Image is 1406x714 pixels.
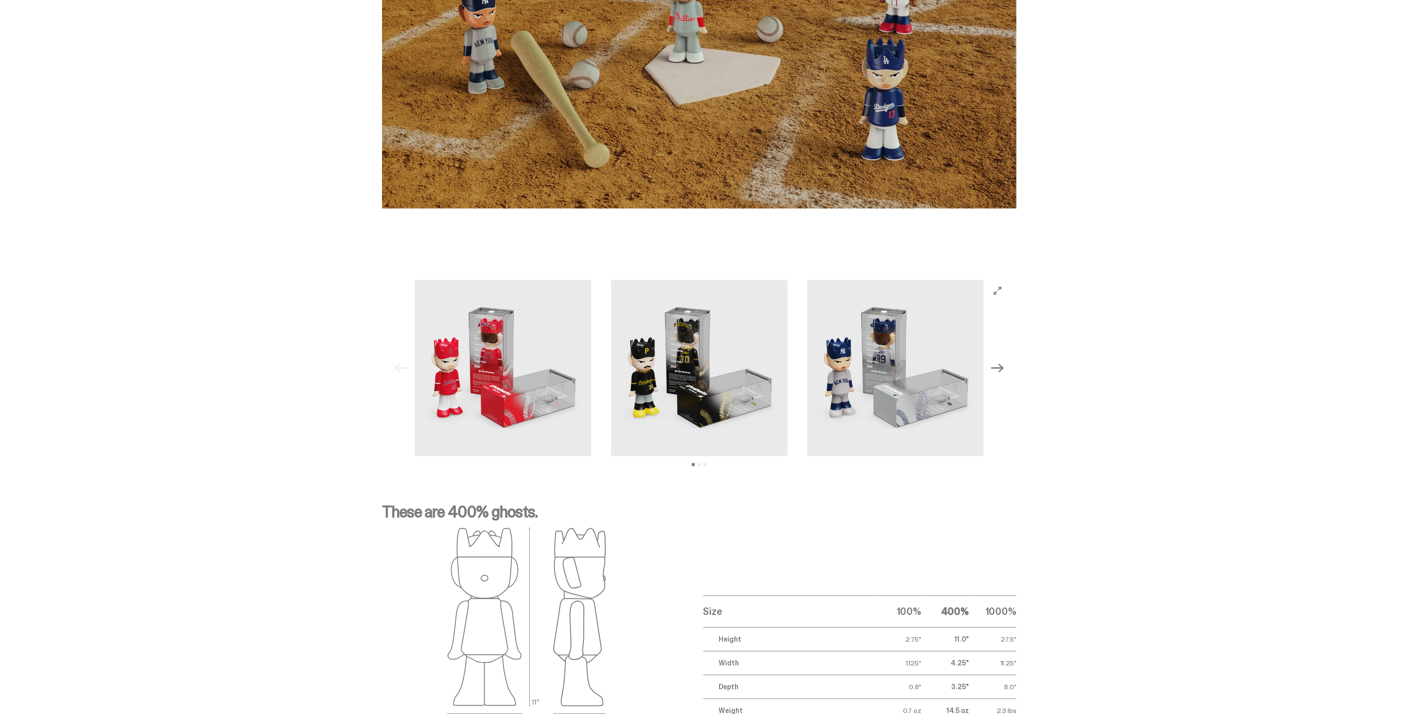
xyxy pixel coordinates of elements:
button: View slide 3 [704,463,707,466]
button: View full-screen [992,285,1004,297]
td: 0.8" [874,675,921,699]
td: 27.5" [969,627,1016,651]
td: 2.75" [874,627,921,651]
td: 4.25" [921,651,969,675]
th: Size [703,596,874,627]
td: 8.0" [969,675,1016,699]
th: 1000% [969,596,1016,627]
td: 1.125" [874,651,921,675]
th: 100% [874,596,921,627]
button: View slide 2 [698,463,701,466]
td: Width [703,651,874,675]
p: These are 400% ghosts. [382,504,1016,528]
td: 3.25" [921,675,969,699]
td: Depth [703,675,874,699]
td: 11.25" [969,651,1016,675]
th: 400% [921,596,969,627]
img: 5_MLB_400_Media_Gallery_Judge.png [807,280,984,456]
td: Height [703,627,874,651]
button: View slide 1 [692,463,695,466]
img: 1_MLB_400_Media_Gallery_Trout.png [415,280,591,456]
button: Next [987,357,1009,379]
td: 11.0" [921,627,969,651]
img: 2_MLB_400_Media_Gallery_Skenes.png [611,280,787,456]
